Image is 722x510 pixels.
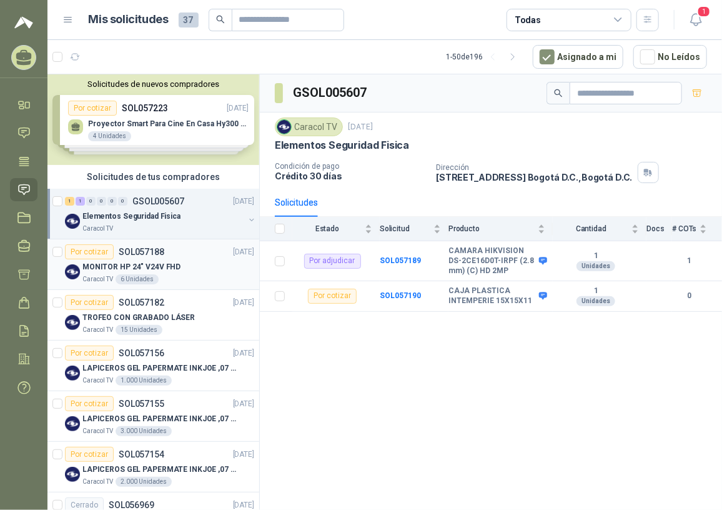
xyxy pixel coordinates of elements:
a: SOL057189 [380,256,421,265]
a: 1 1 0 0 0 0 GSOL005607[DATE] Company LogoElementos Seguridad FisicaCaracol TV [65,194,257,234]
a: Por cotizarSOL057188[DATE] Company LogoMONITOR HP 24" V24V FHDCaracol TV6 Unidades [47,239,259,290]
p: Elementos Seguridad Fisica [275,139,409,152]
img: Logo peakr [14,15,33,30]
div: Por cotizar [308,289,357,304]
div: 1.000 Unidades [116,376,172,386]
div: Unidades [576,261,615,271]
th: # COTs [672,217,722,241]
div: 0 [86,197,96,206]
p: [DATE] [348,121,373,133]
p: [DATE] [233,398,254,410]
p: Crédito 30 días [275,171,426,181]
div: Por adjudicar [304,254,361,269]
h1: Mis solicitudes [89,11,169,29]
div: Caracol TV [275,117,343,136]
div: Solicitudes [275,196,318,209]
div: 0 [97,197,106,206]
span: search [554,89,563,97]
div: Solicitudes de nuevos compradoresPor cotizarSOL057223[DATE] Proyector Smart Para Cine En Casa Hy3... [47,74,259,165]
span: Solicitud [380,224,431,233]
th: Solicitud [380,217,448,241]
a: Por cotizarSOL057182[DATE] Company LogoTROFEO CON GRABADO LÁSERCaracol TV15 Unidades [47,290,259,341]
p: SOL057155 [119,399,164,408]
th: Docs [646,217,672,241]
div: 0 [118,197,127,206]
div: Por cotizar [65,244,114,259]
button: No Leídos [633,45,707,69]
p: [STREET_ADDRESS] Bogotá D.C. , Bogotá D.C. [436,172,632,182]
p: SOL057182 [119,298,164,307]
b: 1 [672,255,707,267]
p: Dirección [436,163,632,172]
div: 2.000 Unidades [116,477,172,487]
b: CAJA PLASTICA INTEMPERIE 15X15X11 [448,286,536,306]
b: CAMARA HIKVISION DS-2CE16D0T-IRPF (2.8 mm) (C) HD 2MP [448,246,536,276]
p: LAPICEROS GEL PAPERMATE INKJOE ,07 1 LOGO 1 TINTA [82,413,238,425]
img: Company Logo [65,264,80,279]
p: Condición de pago [275,162,426,171]
div: 3.000 Unidades [116,426,172,436]
span: Estado [292,224,362,233]
th: Estado [292,217,380,241]
div: 1 [76,197,85,206]
b: 1 [553,286,639,296]
p: [DATE] [233,449,254,461]
p: SOL057156 [119,349,164,357]
p: Caracol TV [82,376,113,386]
p: Caracol TV [82,426,113,436]
div: 1 [65,197,74,206]
div: Por cotizar [65,295,114,310]
img: Company Logo [277,120,291,134]
a: Por cotizarSOL057156[DATE] Company LogoLAPICEROS GEL PAPERMATE INKJOE ,07 1 LOGO 1 TINTACaracol T... [47,341,259,391]
div: 15 Unidades [116,325,162,335]
img: Company Logo [65,315,80,330]
button: 1 [685,9,707,31]
p: Elementos Seguridad Fisica [82,211,180,222]
p: Caracol TV [82,477,113,487]
p: TROFEO CON GRABADO LÁSER [82,312,195,324]
p: LAPICEROS GEL PAPERMATE INKJOE ,07 1 LOGO 1 TINTA [82,362,238,374]
div: 0 [107,197,117,206]
p: SOL057188 [119,247,164,256]
h3: GSOL005607 [293,83,368,102]
div: Por cotizar [65,447,114,462]
a: SOL057190 [380,291,421,300]
p: MONITOR HP 24" V24V FHD [82,261,180,273]
div: Unidades [576,296,615,306]
div: Todas [515,13,541,27]
p: [DATE] [233,246,254,258]
b: 0 [672,290,707,302]
p: LAPICEROS GEL PAPERMATE INKJOE ,07 1 LOGO 1 TINTA [82,464,238,476]
a: Por cotizarSOL057155[DATE] Company LogoLAPICEROS GEL PAPERMATE INKJOE ,07 1 LOGO 1 TINTACaracol T... [47,391,259,442]
a: Por cotizarSOL057154[DATE] Company LogoLAPICEROS GEL PAPERMATE INKJOE ,07 1 LOGO 1 TINTACaracol T... [47,442,259,492]
p: Caracol TV [82,274,113,284]
span: # COTs [672,224,697,233]
img: Company Logo [65,214,80,229]
div: Solicitudes de tus compradores [47,165,259,189]
span: 37 [179,12,199,27]
b: 1 [553,251,639,261]
th: Cantidad [553,217,646,241]
p: GSOL005607 [132,197,184,206]
span: search [216,15,225,24]
div: 1 - 50 de 196 [446,47,523,67]
span: 1 [697,6,711,17]
div: Por cotizar [65,396,114,411]
img: Company Logo [65,467,80,482]
img: Company Logo [65,366,80,381]
p: SOL057154 [119,450,164,459]
p: SOL056969 [109,501,154,509]
p: [DATE] [233,347,254,359]
th: Producto [448,217,553,241]
img: Company Logo [65,416,80,431]
p: [DATE] [233,297,254,309]
p: Caracol TV [82,224,113,234]
div: Por cotizar [65,346,114,361]
div: 6 Unidades [116,274,159,284]
span: Cantidad [553,224,629,233]
button: Solicitudes de nuevos compradores [52,79,254,89]
p: [DATE] [233,196,254,207]
span: Producto [448,224,535,233]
